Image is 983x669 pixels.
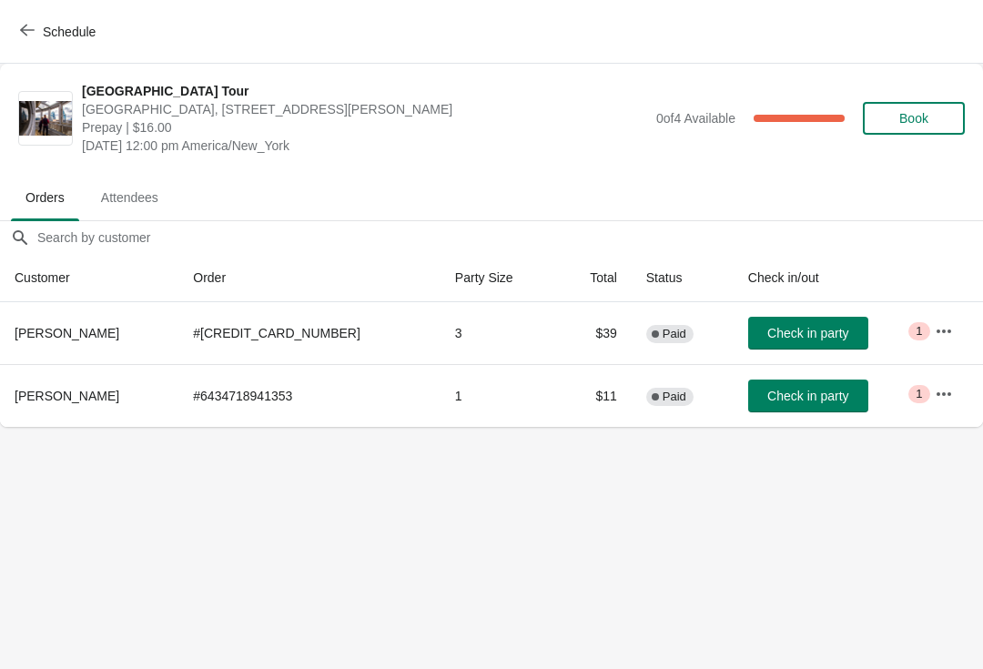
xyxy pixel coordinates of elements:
span: [GEOGRAPHIC_DATA], [STREET_ADDRESS][PERSON_NAME] [82,100,647,118]
span: Paid [663,390,686,404]
td: $39 [557,302,632,364]
button: Schedule [9,15,110,48]
td: 1 [441,364,557,427]
span: Paid [663,327,686,341]
td: # 6434718941353 [178,364,441,427]
img: City Hall Tower Tour [19,101,72,137]
span: [PERSON_NAME] [15,389,119,403]
td: 3 [441,302,557,364]
span: [GEOGRAPHIC_DATA] Tour [82,82,647,100]
span: Schedule [43,25,96,39]
span: Check in party [767,326,848,340]
button: Check in party [748,380,868,412]
td: $11 [557,364,632,427]
span: [PERSON_NAME] [15,326,119,340]
button: Book [863,102,965,135]
span: 1 [916,387,922,401]
span: Check in party [767,389,848,403]
span: 0 of 4 Available [656,111,735,126]
th: Party Size [441,254,557,302]
button: Check in party [748,317,868,350]
th: Status [632,254,734,302]
span: [DATE] 12:00 pm America/New_York [82,137,647,155]
span: Orders [11,181,79,214]
td: # [CREDIT_CARD_NUMBER] [178,302,441,364]
th: Total [557,254,632,302]
th: Check in/out [734,254,920,302]
th: Order [178,254,441,302]
span: Attendees [86,181,173,214]
span: Book [899,111,928,126]
span: 1 [916,324,922,339]
input: Search by customer [36,221,983,254]
span: Prepay | $16.00 [82,118,647,137]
